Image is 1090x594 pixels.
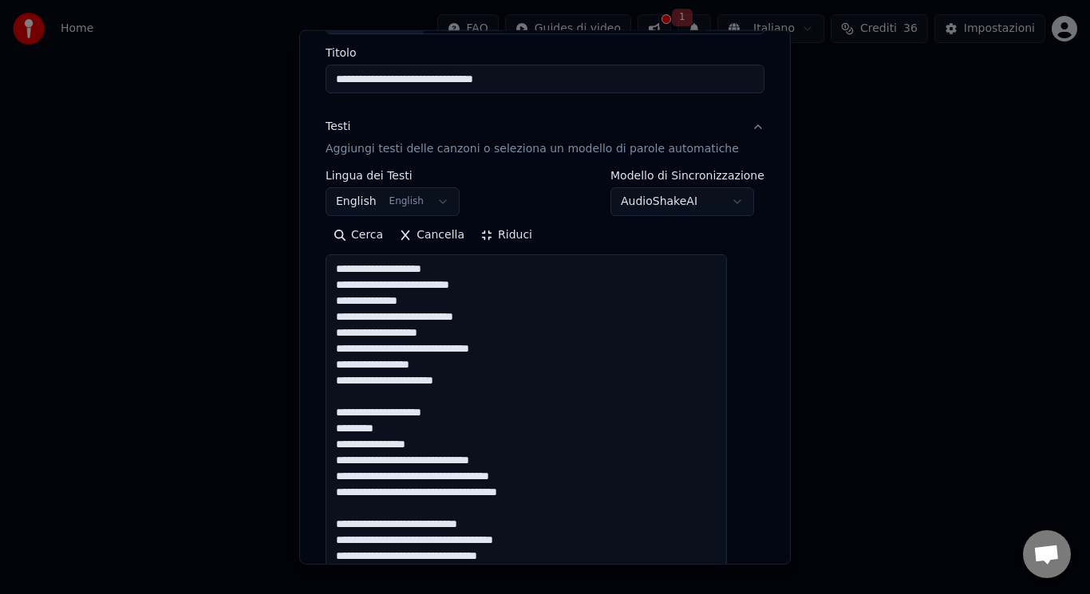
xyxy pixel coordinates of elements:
[472,222,540,248] button: Riduci
[610,170,764,181] label: Modello di Sincronizzazione
[326,170,460,181] label: Lingua dei Testi
[326,119,350,135] div: Testi
[326,141,739,157] p: Aggiungi testi delle canzoni o seleziona un modello di parole automatiche
[391,222,472,248] button: Cancella
[326,106,764,170] button: TestiAggiungi testi delle canzoni o seleziona un modello di parole automatiche
[326,222,391,248] button: Cerca
[326,47,764,58] label: Titolo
